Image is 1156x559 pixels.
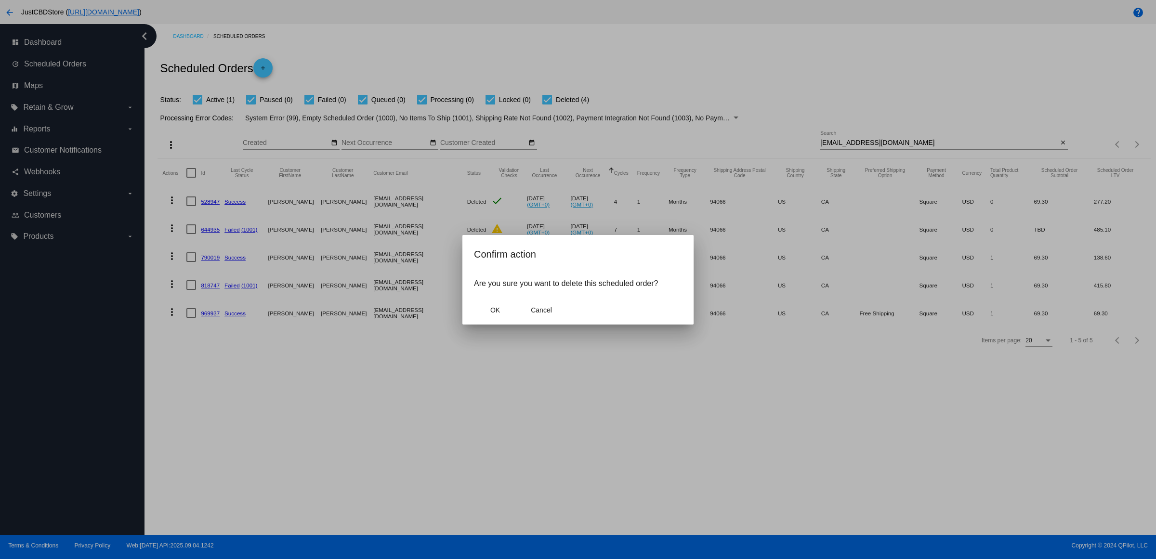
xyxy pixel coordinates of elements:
span: OK [490,306,500,314]
p: Are you sure you want to delete this scheduled order? [474,279,682,288]
button: Close dialog [474,301,516,319]
h2: Confirm action [474,247,682,262]
span: Cancel [531,306,552,314]
button: Close dialog [520,301,563,319]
